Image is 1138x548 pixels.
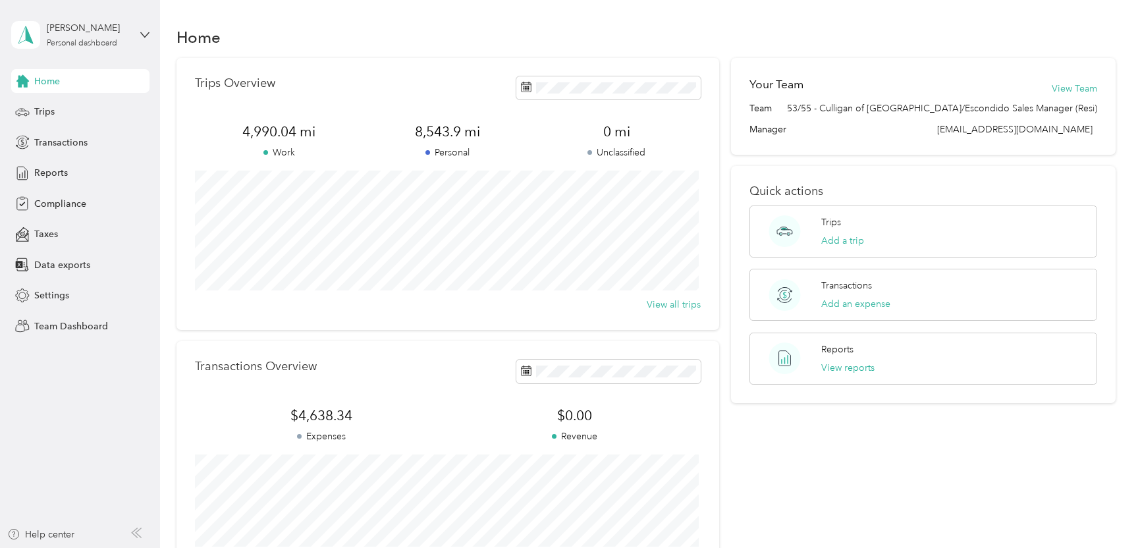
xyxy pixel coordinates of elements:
span: Compliance [34,197,86,211]
span: [EMAIL_ADDRESS][DOMAIN_NAME] [937,124,1093,135]
p: Transactions Overview [195,360,317,373]
span: $0.00 [448,406,701,425]
span: Manager [749,123,786,136]
span: Trips [34,105,55,119]
span: 4,990.04 mi [195,123,364,141]
span: Settings [34,288,69,302]
span: Taxes [34,227,58,241]
h1: Home [176,30,221,44]
p: Trips [821,215,841,229]
p: Quick actions [749,184,1097,198]
span: 53/55 - Culligan of [GEOGRAPHIC_DATA]/Escondido Sales Manager (Resi) [787,101,1097,115]
span: Transactions [34,136,88,150]
span: Home [34,74,60,88]
span: Team Dashboard [34,319,108,333]
span: 8,543.9 mi [364,123,532,141]
button: View reports [821,361,875,375]
button: View Team [1052,82,1097,96]
iframe: Everlance-gr Chat Button Frame [1064,474,1138,548]
p: Work [195,146,364,159]
span: Reports [34,166,68,180]
button: Add a trip [821,234,864,248]
p: Trips Overview [195,76,275,90]
p: Transactions [821,279,872,292]
div: [PERSON_NAME] [47,21,129,35]
button: Help center [7,528,74,541]
span: Team [749,101,772,115]
p: Revenue [448,429,701,443]
p: Expenses [195,429,448,443]
span: Data exports [34,258,90,272]
span: $4,638.34 [195,406,448,425]
p: Reports [821,342,853,356]
p: Personal [364,146,532,159]
button: Add an expense [821,297,890,311]
div: Personal dashboard [47,40,117,47]
span: 0 mi [532,123,701,141]
h2: Your Team [749,76,803,93]
p: Unclassified [532,146,701,159]
button: View all trips [647,298,701,312]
